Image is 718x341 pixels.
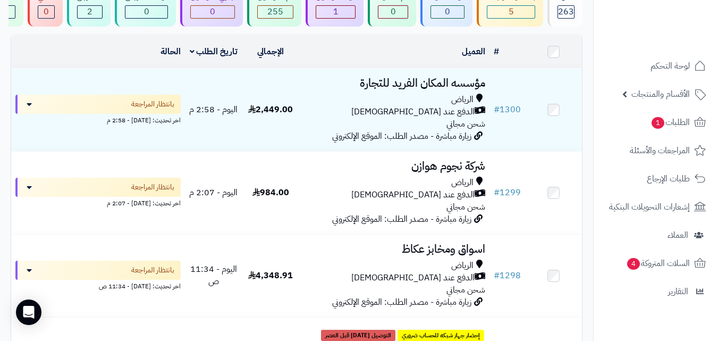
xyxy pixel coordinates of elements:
[668,228,688,243] span: العملاء
[451,177,474,189] span: الرياض
[600,138,712,163] a: المراجعات والأسئلة
[351,272,475,284] span: الدفع عند [DEMOGRAPHIC_DATA]
[627,258,640,270] span: 4
[431,6,464,18] div: 0
[210,5,215,18] span: 0
[332,130,471,143] span: زيارة مباشرة - مصدر الطلب: الموقع الإلكتروني
[600,251,712,276] a: السلات المتروكة4
[15,114,181,125] div: اخر تحديث: [DATE] - 2:58 م
[609,199,690,214] span: إشعارات التحويلات البنكية
[600,222,712,248] a: العملاء
[446,201,485,213] span: شحن مجاني
[494,269,521,282] a: #1298
[125,6,167,18] div: 0
[252,186,289,199] span: 984.00
[494,103,500,116] span: #
[652,117,664,129] span: 1
[494,45,499,58] a: #
[190,263,237,288] span: اليوم - 11:34 ص
[303,243,485,255] h3: اسواق ومخابز عكاظ
[316,6,355,18] div: 1
[494,269,500,282] span: #
[600,53,712,79] a: لوحة التحكم
[38,6,54,18] div: 0
[333,5,339,18] span: 1
[258,6,293,18] div: 255
[303,160,485,172] h3: شركة نجوم هوازن
[351,189,475,201] span: الدفع عند [DEMOGRAPHIC_DATA]
[445,5,450,18] span: 0
[191,6,234,18] div: 0
[332,213,471,226] span: زيارة مباشرة - مصدر الطلب: الموقع الإلكتروني
[131,265,174,276] span: بانتظار المراجعة
[190,45,238,58] a: تاريخ الطلب
[626,256,690,271] span: السلات المتروكة
[446,284,485,296] span: شحن مجاني
[494,186,521,199] a: #1299
[16,300,41,325] div: Open Intercom Messenger
[189,186,238,199] span: اليوم - 2:07 م
[446,118,485,130] span: شحن مجاني
[189,103,238,116] span: اليوم - 2:58 م
[494,103,521,116] a: #1300
[161,45,181,58] a: الحالة
[651,115,690,130] span: الطلبات
[558,5,574,18] span: 263
[378,6,408,18] div: 0
[600,110,712,135] a: الطلبات1
[15,197,181,208] div: اخر تحديث: [DATE] - 2:07 م
[44,5,49,18] span: 0
[391,5,396,18] span: 0
[257,45,284,58] a: الإجمالي
[87,5,92,18] span: 2
[144,5,149,18] span: 0
[462,45,485,58] a: العميل
[509,5,514,18] span: 5
[647,171,690,186] span: طلبات الإرجاع
[451,260,474,272] span: الرياض
[351,106,475,118] span: الدفع عند [DEMOGRAPHIC_DATA]
[631,87,690,102] span: الأقسام والمنتجات
[600,194,712,220] a: إشعارات التحويلات البنكية
[303,77,485,89] h3: مؤسسه المكان الفريد للتجارة
[332,296,471,309] span: زيارة مباشرة - مصدر الطلب: الموقع الإلكتروني
[668,284,688,299] span: التقارير
[487,6,535,18] div: 5
[630,143,690,158] span: المراجعات والأسئلة
[131,182,174,193] span: بانتظار المراجعة
[451,94,474,106] span: الرياض
[600,279,712,304] a: التقارير
[267,5,283,18] span: 255
[248,269,293,282] span: 4,348.91
[131,99,174,110] span: بانتظار المراجعة
[651,59,690,73] span: لوحة التحكم
[494,186,500,199] span: #
[78,6,102,18] div: 2
[248,103,293,116] span: 2,449.00
[15,280,181,291] div: اخر تحديث: [DATE] - 11:34 ص
[600,166,712,192] a: طلبات الإرجاع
